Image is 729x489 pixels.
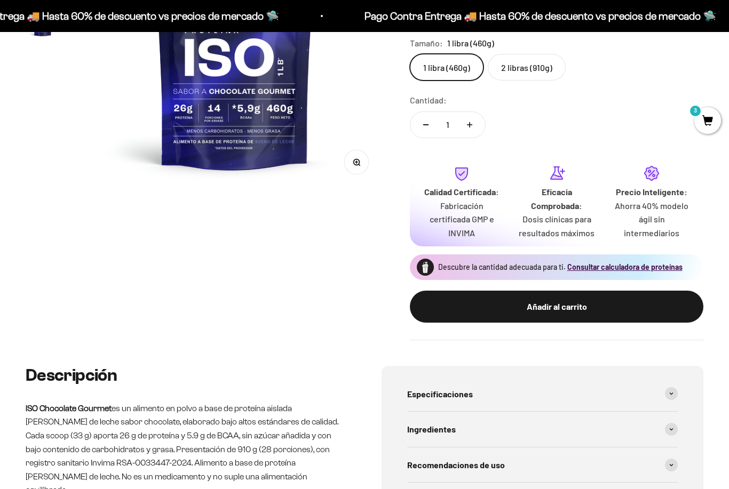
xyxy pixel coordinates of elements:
[567,262,683,272] button: Consultar calculadora de proteínas
[26,366,347,384] h2: Descripción
[689,105,702,117] mark: 3
[694,116,721,127] a: 3
[423,199,501,240] p: Fabricación certificada GMP e INVIMA
[410,36,443,50] legend: Tamaño:
[407,422,456,436] span: Ingredientes
[417,259,434,276] img: Proteína
[407,412,678,447] summary: Ingredientes
[431,300,682,314] div: Añadir al carrito
[407,387,473,401] span: Especificaciones
[454,112,485,138] button: Aumentar cantidad
[410,93,447,107] label: Cantidad:
[410,112,441,138] button: Reducir cantidad
[407,376,678,412] summary: Especificaciones
[447,36,494,50] span: 1 libra (460g)
[407,447,678,483] summary: Recomendaciones de uso
[407,458,505,472] span: Recomendaciones de uso
[424,187,499,197] strong: Calidad Certificada:
[613,199,691,240] p: Ahorra 40% modelo ágil sin intermediarios
[438,262,566,271] span: Descubre la cantidad adecuada para ti.
[616,187,687,197] strong: Precio Inteligente:
[26,404,112,413] strong: ISO Chocolate Gourmet
[518,212,596,239] p: Dosis clínicas para resultados máximos
[322,7,674,25] p: Pago Contra Entrega 🚚 Hasta 60% de descuento vs precios de mercado 🛸
[410,291,703,323] button: Añadir al carrito
[531,187,582,211] strong: Eficacia Comprobada:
